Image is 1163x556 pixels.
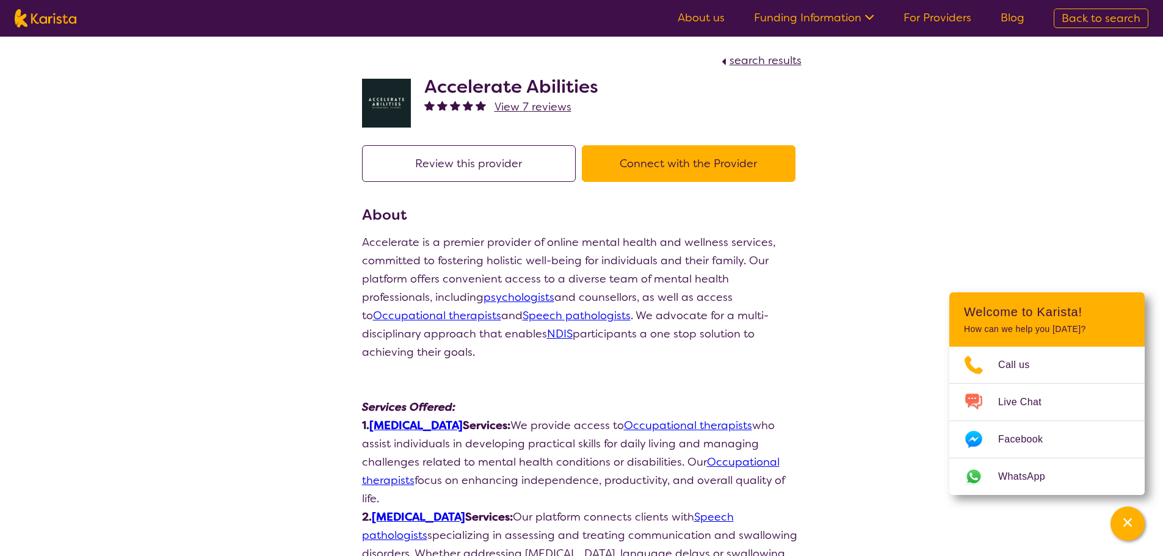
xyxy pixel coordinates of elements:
a: Blog [1001,10,1024,25]
span: Call us [998,356,1045,374]
img: Karista logo [15,9,76,27]
img: fullstar [424,100,435,110]
a: NDIS [547,327,573,341]
button: Connect with the Provider [582,145,795,182]
h2: Accelerate Abilities [424,76,598,98]
div: Channel Menu [949,292,1145,495]
a: psychologists [484,290,554,305]
img: fullstar [450,100,460,110]
a: Review this provider [362,156,582,171]
a: [MEDICAL_DATA] [369,418,463,433]
a: Back to search [1054,9,1148,28]
p: How can we help you [DATE]? [964,324,1130,334]
a: Web link opens in a new tab. [949,458,1145,495]
strong: 1. Services: [362,418,510,433]
ul: Choose channel [949,347,1145,495]
a: Speech pathologists [523,308,631,323]
a: View 7 reviews [495,98,571,116]
p: We provide access to who assist individuals in developing practical skills for daily living and m... [362,416,802,508]
button: Channel Menu [1110,507,1145,541]
span: Back to search [1062,11,1140,26]
span: WhatsApp [998,468,1060,486]
strong: 2. Services: [362,510,513,524]
a: For Providers [904,10,971,25]
button: Review this provider [362,145,576,182]
h2: Welcome to Karista! [964,305,1130,319]
span: View 7 reviews [495,99,571,114]
a: Occupational therapists [373,308,501,323]
h3: About [362,204,802,226]
span: Facebook [998,430,1057,449]
img: fullstar [463,100,473,110]
a: [MEDICAL_DATA] [372,510,465,524]
strong: Services Offered: [362,400,455,414]
a: search results [719,53,802,68]
div: Accelerate is a premier provider of online mental health and wellness services, committed to fost... [362,233,802,361]
span: search results [730,53,802,68]
span: Live Chat [998,393,1056,411]
img: jghcaj7vt73gx4b4ckgd.png [362,79,411,128]
a: Funding Information [754,10,874,25]
a: Connect with the Provider [582,156,802,171]
a: About us [678,10,725,25]
img: fullstar [437,100,447,110]
a: Occupational therapists [624,418,752,433]
img: fullstar [476,100,486,110]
